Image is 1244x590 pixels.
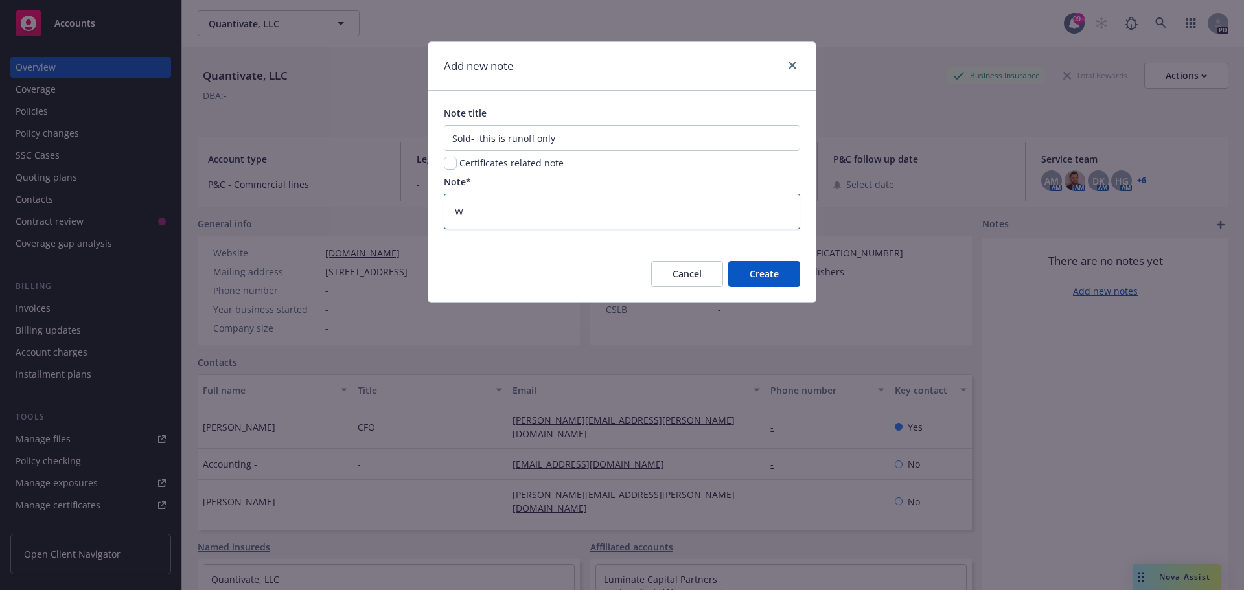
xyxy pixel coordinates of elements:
[750,267,779,280] span: Create
[444,176,471,188] span: Note*
[651,261,723,287] button: Cancel
[444,107,487,119] span: Note title
[785,58,800,73] a: close
[728,261,800,287] button: Create
[444,194,800,229] textarea: W
[444,58,514,74] h1: Add new note
[673,267,702,280] span: Cancel
[459,156,564,170] span: Certificates related note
